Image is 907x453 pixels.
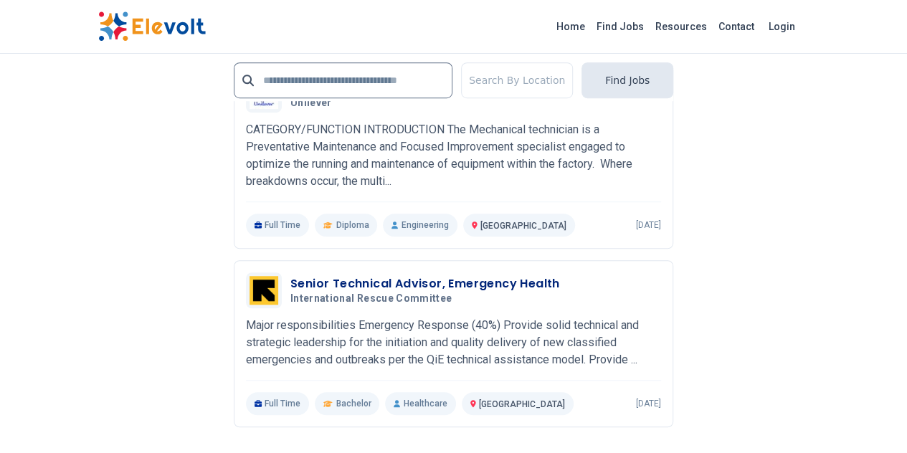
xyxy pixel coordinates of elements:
[636,398,661,409] p: [DATE]
[480,221,566,231] span: [GEOGRAPHIC_DATA]
[713,15,760,38] a: Contact
[246,317,661,368] p: Major responsibilities Emergency Response (40%) Provide solid technical and strategic leadership ...
[246,214,310,237] p: Full Time
[336,398,371,409] span: Bachelor
[383,214,457,237] p: Engineering
[760,12,804,41] a: Login
[246,392,310,415] p: Full Time
[290,292,452,305] span: International Rescue Committee
[636,219,661,231] p: [DATE]
[835,384,907,453] iframe: Chat Widget
[250,276,278,305] img: International Rescue Committee
[290,275,560,292] h3: Senior Technical Advisor, Emergency Health
[336,219,369,231] span: Diploma
[290,97,332,110] span: Unilever
[581,62,673,98] button: Find Jobs
[98,11,206,42] img: Elevolt
[246,121,661,190] p: CATEGORY/FUNCTION INTRODUCTION The Mechanical technician is a Preventative Maintenance and Focuse...
[551,15,591,38] a: Home
[385,392,455,415] p: Healthcare
[591,15,650,38] a: Find Jobs
[479,399,565,409] span: [GEOGRAPHIC_DATA]
[650,15,713,38] a: Resources
[246,77,661,237] a: UnileverMechanical TechnicianUnileverCATEGORY/FUNCTION INTRODUCTION The Mechanical technician is ...
[246,272,661,415] a: International Rescue CommitteeSenior Technical Advisor, Emergency HealthInternational Rescue Comm...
